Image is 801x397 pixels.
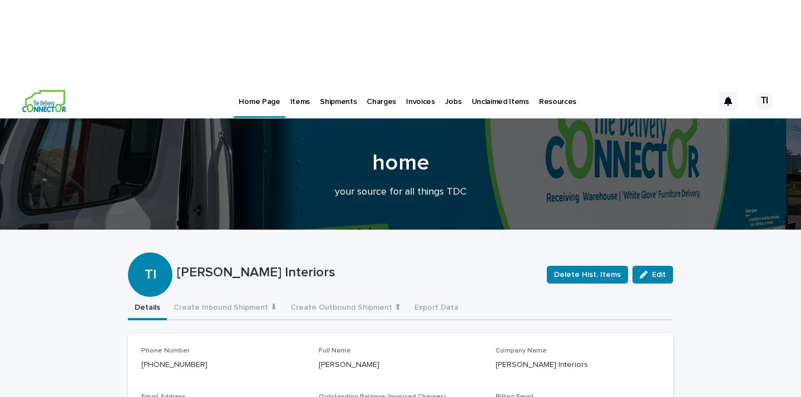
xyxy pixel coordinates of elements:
[401,83,440,118] a: Invoices
[440,83,467,118] a: Jobs
[362,83,401,118] a: Charges
[285,83,315,118] a: Items
[408,297,465,320] button: Export Data
[496,359,660,371] p: [PERSON_NAME] Interiors
[496,348,547,354] span: Company Name
[141,348,190,354] span: Phone Number
[320,83,357,107] p: Shipments
[128,297,167,320] button: Details
[239,83,280,107] p: Home Page
[652,271,666,279] span: Edit
[178,186,623,198] p: your source for all things TDC
[534,83,581,118] a: Resources
[367,83,396,107] p: Charges
[177,265,538,281] p: [PERSON_NAME] Interiors
[22,90,66,112] img: aCWQmA6OSGG0Kwt8cj3c
[755,92,773,110] div: TI
[472,83,529,107] p: Unclaimed Items
[632,266,673,284] button: Edit
[128,150,673,176] h1: home
[319,348,351,354] span: Full Name
[467,83,534,118] a: Unclaimed Items
[284,297,408,320] button: Create Outbound Shipment ⬆
[319,359,483,371] p: [PERSON_NAME]
[290,83,310,107] p: Items
[554,269,621,280] span: Delete Hist. Items
[445,83,462,107] p: Jobs
[128,222,172,283] div: TI
[539,83,576,107] p: Resources
[547,266,628,284] button: Delete Hist. Items
[167,297,284,320] button: Create Inbound Shipment ⬇
[406,83,435,107] p: Invoices
[315,83,362,118] a: Shipments
[234,83,285,116] a: Home Page
[141,361,207,369] a: [PHONE_NUMBER]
